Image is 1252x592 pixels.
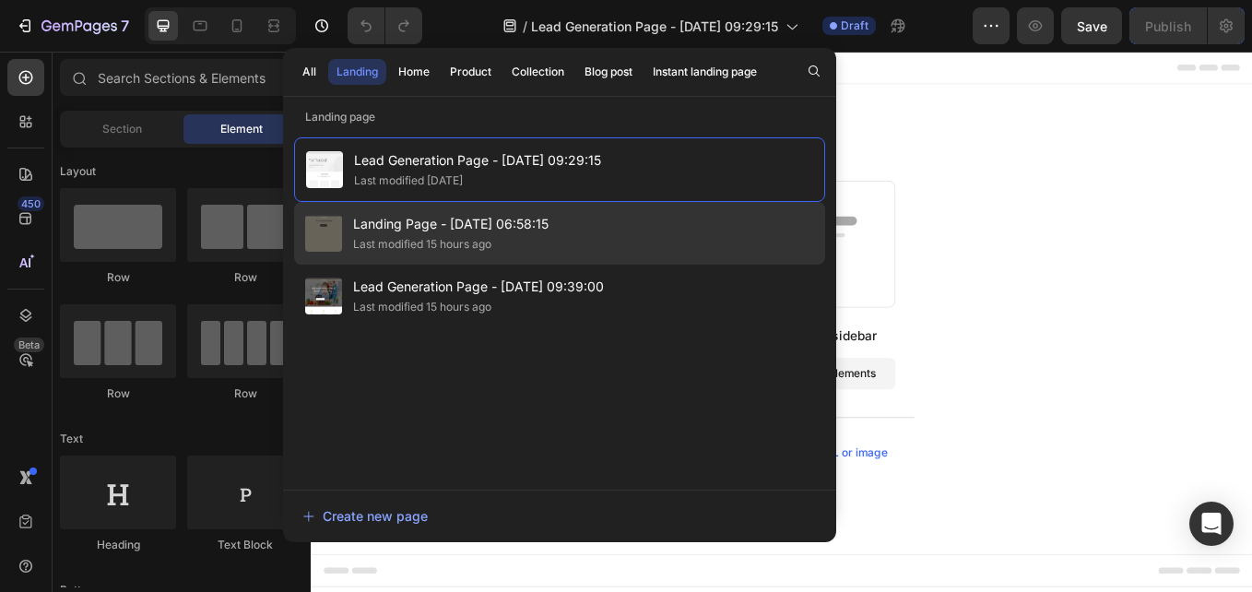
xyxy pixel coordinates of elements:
[1145,17,1191,36] div: Publish
[644,59,765,85] button: Instant landing page
[557,360,687,397] button: Add elements
[274,157,303,186] span: Toggle open
[102,121,142,137] span: Section
[353,298,491,316] div: Last modified 15 hours ago
[7,7,137,44] button: 7
[348,7,422,44] div: Undo/Redo
[1189,502,1234,546] div: Open Intercom Messenger
[531,17,778,36] span: Lead Generation Page - [DATE] 09:29:15
[653,64,757,80] div: Instant landing page
[60,385,176,402] div: Row
[450,64,491,80] div: Product
[302,64,316,80] div: All
[353,235,491,254] div: Last modified 15 hours ago
[60,59,303,96] input: Search Sections & Elements
[576,59,641,85] button: Blog post
[419,360,546,397] button: Add sections
[301,498,818,535] button: Create new page
[60,269,176,286] div: Row
[585,64,632,80] div: Blog post
[503,59,573,85] button: Collection
[1129,7,1207,44] button: Publish
[302,506,428,526] div: Create new page
[60,431,83,447] span: Text
[220,121,263,137] span: Element
[354,172,463,190] div: Last modified [DATE]
[60,537,176,553] div: Heading
[328,59,386,85] button: Landing
[390,59,438,85] button: Home
[337,64,378,80] div: Landing
[187,269,303,286] div: Row
[121,15,129,37] p: 7
[1061,7,1122,44] button: Save
[274,424,303,454] span: Toggle open
[430,463,678,478] div: Start with Generating from URL or image
[60,163,96,180] span: Layout
[353,213,549,235] span: Landing Page - [DATE] 06:58:15
[14,337,44,352] div: Beta
[512,64,564,80] div: Collection
[442,59,500,85] button: Product
[353,276,604,298] span: Lead Generation Page - [DATE] 09:39:00
[294,59,325,85] button: All
[187,537,303,553] div: Text Block
[523,17,527,36] span: /
[442,323,665,345] div: Start with Sections from sidebar
[398,64,430,80] div: Home
[18,196,44,211] div: 450
[841,18,868,34] span: Draft
[283,108,836,126] p: Landing page
[354,149,601,172] span: Lead Generation Page - [DATE] 09:29:15
[1077,18,1107,34] span: Save
[187,385,303,402] div: Row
